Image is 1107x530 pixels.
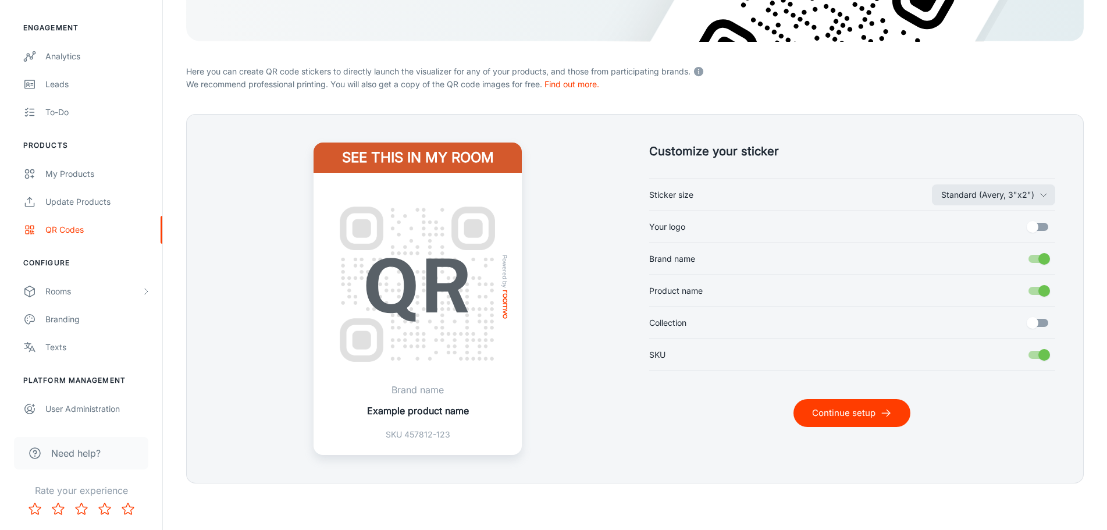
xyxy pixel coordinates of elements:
img: roomvo [503,290,508,319]
p: Here you can create QR code stickers to directly launch the visualizer for any of your products, ... [186,63,1084,78]
button: Rate 2 star [47,497,70,521]
span: Need help? [51,446,101,460]
div: Rooms [45,285,141,298]
button: Rate 4 star [93,497,116,521]
div: Branding [45,313,151,326]
img: QR Code Example [328,194,508,375]
div: Leads [45,78,151,91]
p: Brand name [367,383,469,397]
span: Sticker size [649,188,693,201]
div: Texts [45,341,151,354]
p: Example product name [367,404,469,418]
h5: Customize your sticker [649,143,1056,160]
h4: See this in my room [314,143,522,173]
button: Rate 1 star [23,497,47,521]
span: Collection [649,316,686,329]
button: Rate 5 star [116,497,140,521]
div: Analytics [45,50,151,63]
p: Rate your experience [9,483,153,497]
span: SKU [649,348,665,361]
p: We recommend professional printing. You will also get a copy of the QR code images for free. [186,78,1084,91]
div: Update Products [45,195,151,208]
span: Brand name [649,252,695,265]
div: QR Codes [45,223,151,236]
span: Your logo [649,220,685,233]
span: Powered by [500,255,511,288]
a: Find out more. [544,79,599,89]
div: To-do [45,106,151,119]
button: Continue setup [793,399,910,427]
div: My Products [45,168,151,180]
div: User Administration [45,403,151,415]
span: Product name [649,284,703,297]
button: Rate 3 star [70,497,93,521]
button: Sticker size [932,184,1055,205]
p: SKU 457812-123 [367,428,469,441]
